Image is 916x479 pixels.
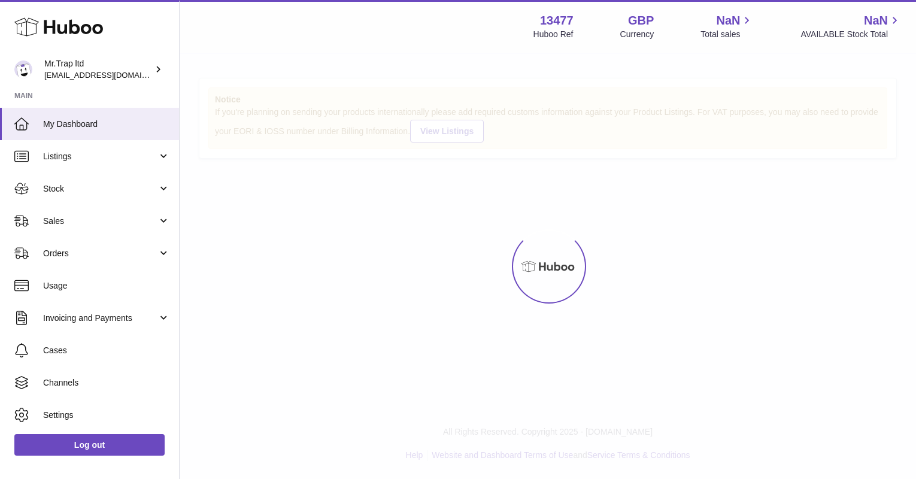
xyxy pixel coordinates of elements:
span: Settings [43,410,170,421]
span: Usage [43,280,170,292]
span: Channels [43,377,170,389]
span: Invoicing and Payments [43,313,157,324]
span: Sales [43,216,157,227]
span: Cases [43,345,170,356]
span: [EMAIL_ADDRESS][DOMAIN_NAME] [44,70,176,80]
span: AVAILABLE Stock Total [800,29,902,40]
a: NaN Total sales [700,13,754,40]
span: Total sales [700,29,754,40]
img: office@grabacz.eu [14,60,32,78]
span: NaN [716,13,740,29]
span: Listings [43,151,157,162]
strong: GBP [628,13,654,29]
span: My Dashboard [43,119,170,130]
span: Orders [43,248,157,259]
span: NaN [864,13,888,29]
div: Mr.Trap ltd [44,58,152,81]
a: Log out [14,434,165,456]
a: NaN AVAILABLE Stock Total [800,13,902,40]
strong: 13477 [540,13,574,29]
div: Currency [620,29,654,40]
div: Huboo Ref [533,29,574,40]
span: Stock [43,183,157,195]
